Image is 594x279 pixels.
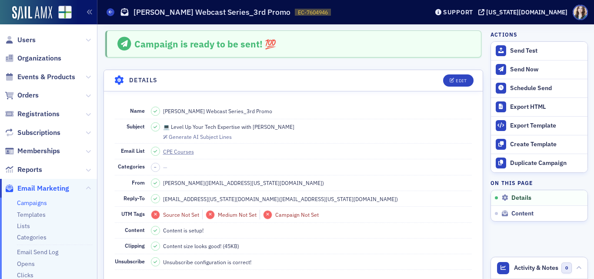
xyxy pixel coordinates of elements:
a: Email Send Log [17,248,58,256]
div: Duplicate Campaign [510,159,583,167]
span: Subject [127,123,145,130]
h4: On this page [491,179,588,187]
span: Source Not Set [163,211,199,218]
span: Reply-To [123,195,145,202]
a: Export Template [491,116,587,135]
div: Send Now [510,66,583,74]
span: Reports [17,165,42,175]
span: Users [17,35,36,45]
button: Send Test [491,42,587,60]
a: Reports [5,165,42,175]
div: [US_STATE][DOMAIN_NAME] [486,8,567,16]
span: Activity & Notes [514,263,558,272]
span: — [163,164,167,171]
span: Categories [118,163,145,170]
span: Content size looks good! (45KB) [163,242,239,250]
a: Organizations [5,54,61,63]
div: Export Template [510,122,583,130]
a: Categories [17,233,47,241]
button: Generate AI Subject Lines [163,132,232,140]
div: Schedule Send [510,84,583,92]
span: Registrations [17,109,60,119]
a: Export HTML [491,97,587,116]
h4: Actions [491,30,517,38]
span: Content [511,210,534,218]
a: Lists [17,222,30,230]
span: Memberships [17,146,60,156]
span: Clipping [125,242,145,249]
a: Subscriptions [5,128,60,138]
h1: [PERSON_NAME] Webcast Series_3rd Promo [133,7,290,17]
div: Export HTML [510,103,583,111]
span: [PERSON_NAME] ( [EMAIL_ADDRESS][US_STATE][DOMAIN_NAME] ) [163,179,324,187]
span: Organizations [17,54,61,63]
span: Profile [573,5,588,20]
a: Orders [5,91,39,100]
span: Name [130,107,145,114]
div: Send Test [510,47,583,55]
a: Registrations [5,109,60,119]
span: 0 [561,262,572,273]
button: Duplicate Campaign [491,154,587,172]
span: Email List [121,147,145,154]
span: Subscriptions [17,128,60,138]
a: CPE Courses [163,148,202,155]
a: View Homepage [52,6,72,20]
span: Content [125,226,145,233]
span: Campaign is ready to be sent! 💯 [134,38,276,50]
span: Email Marketing [17,184,69,193]
span: Campaign Not Set [275,211,319,218]
button: [US_STATE][DOMAIN_NAME] [478,9,571,15]
span: Events & Products [17,72,75,82]
a: Templates [17,211,46,218]
a: Users [5,35,36,45]
a: Memberships [5,146,60,156]
span: Content is setup! [163,226,204,234]
span: Unsubscribe configuration is correct! [163,258,251,266]
a: Create Template [491,135,587,154]
a: Events & Products [5,72,75,82]
span: UTM Tags [121,210,145,217]
img: SailAMX [58,6,72,19]
span: Orders [17,91,39,100]
span: [PERSON_NAME] Webcast Series_3rd Promo [163,107,272,115]
button: Edit [443,74,473,87]
div: Create Template [510,141,583,148]
span: Medium Not Set [218,211,257,218]
div: Edit [456,78,467,83]
img: SailAMX [12,6,52,20]
span: 💻 Level Up Your Tech Expertise with [PERSON_NAME] [163,123,294,131]
a: Email Marketing [5,184,69,193]
span: [EMAIL_ADDRESS][US_STATE][DOMAIN_NAME] ( [EMAIL_ADDRESS][US_STATE][DOMAIN_NAME] ) [163,195,398,203]
span: From [132,179,145,186]
a: Clicks [17,271,33,279]
button: Schedule Send [491,79,587,97]
span: EC-7604946 [298,9,328,16]
span: Unsubscribe [115,258,145,265]
button: Send Now [491,60,587,79]
span: Details [511,194,531,202]
span: – [154,164,157,170]
a: Opens [17,260,35,268]
h4: Details [129,76,158,85]
div: Support [443,8,473,16]
a: Campaigns [17,199,47,207]
div: Generate AI Subject Lines [169,134,232,139]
